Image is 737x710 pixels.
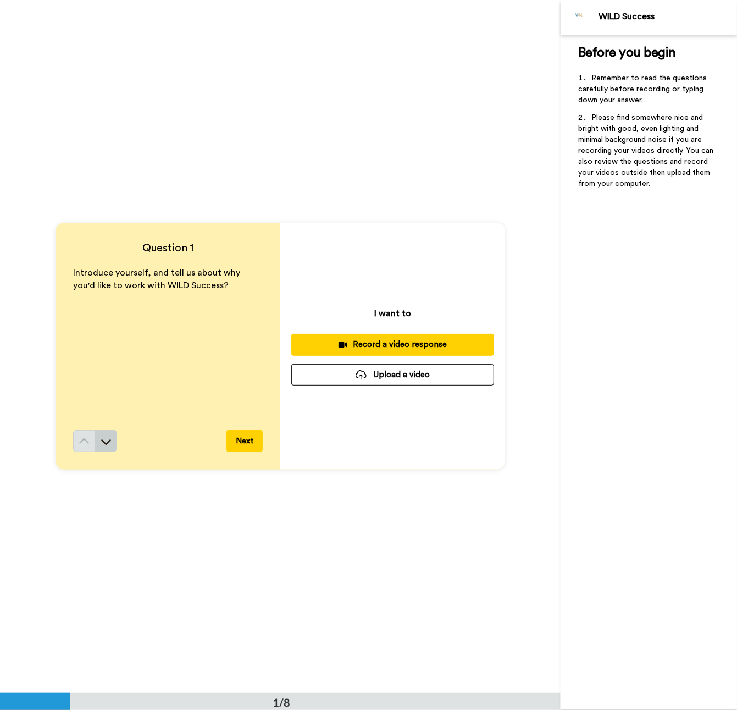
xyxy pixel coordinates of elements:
button: Upload a video [291,364,494,386]
h4: Question 1 [73,240,263,256]
p: I want to [374,307,411,320]
span: Before you begin [578,46,675,59]
span: Introduce yourself, and tell us about why you'd like to work with WILD Success? [73,268,242,290]
span: Remember to read the questions carefully before recording or typing down your answer. [578,74,709,104]
div: 1/8 [255,695,308,710]
button: Record a video response [291,334,494,355]
img: Profile Image [567,4,593,31]
span: Please find somewhere nice and bright with good, even lighting and minimal background noise if yo... [578,114,716,188]
div: WILD Success [599,12,736,22]
div: Record a video response [300,339,485,350]
button: Next [226,430,263,452]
